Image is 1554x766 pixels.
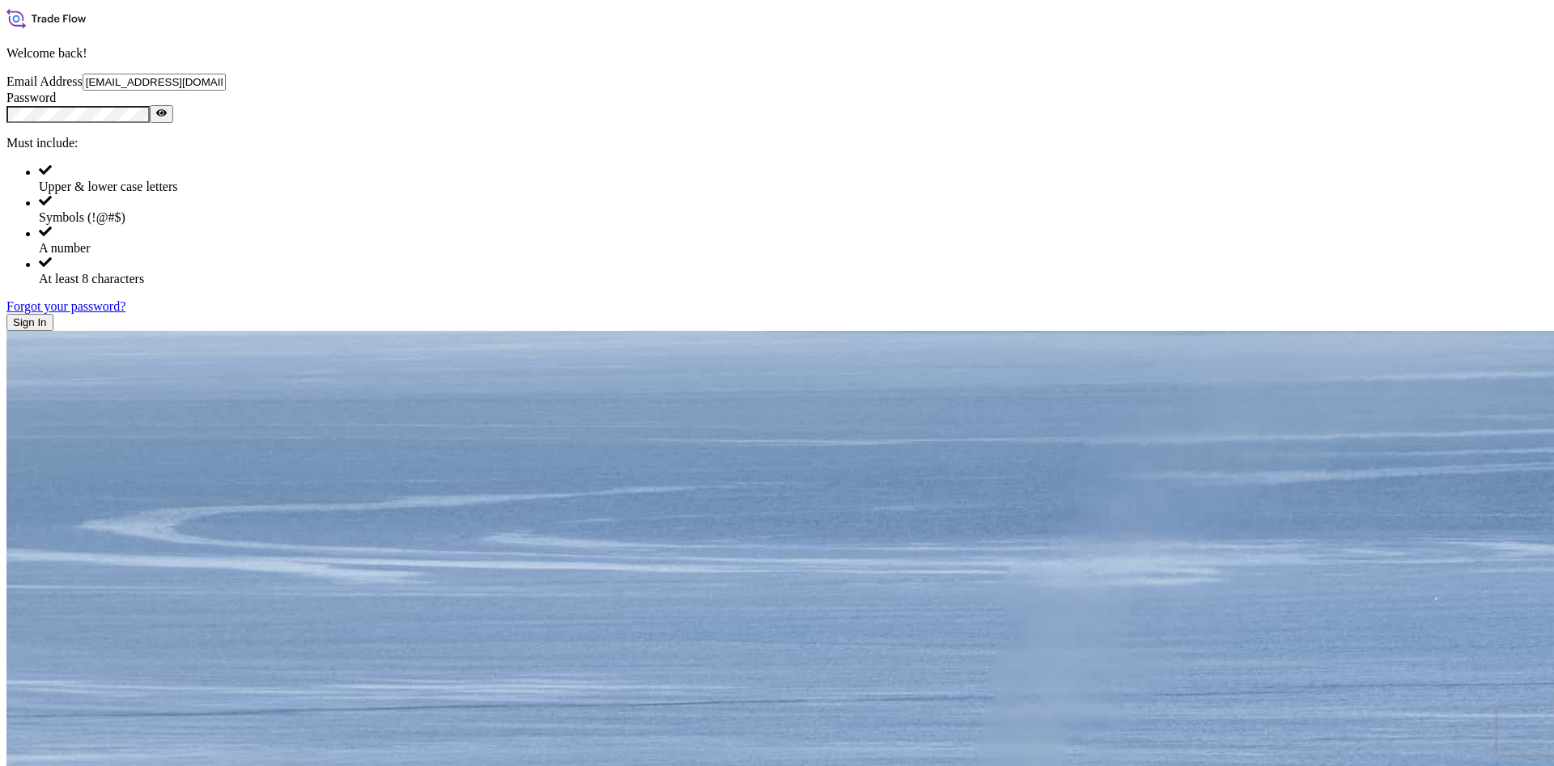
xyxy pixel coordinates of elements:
label: Email Address [6,74,83,88]
button: Show password [150,105,173,123]
span: At least 8 characters [39,272,144,286]
p: Must include: [6,136,1548,150]
span: Symbols (!@#$) [39,210,125,224]
span: A number [39,241,91,255]
label: Password [6,91,56,104]
span: Sign In [13,316,47,328]
a: Forgot your password? [6,299,125,313]
p: Welcome back! [6,46,1548,61]
input: example@gmail.com [83,74,226,91]
button: Sign In [6,314,53,331]
span: Upper & lower case letters [39,180,177,193]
